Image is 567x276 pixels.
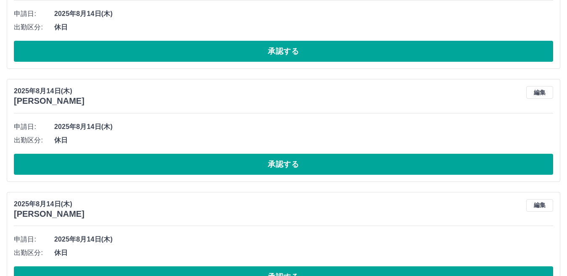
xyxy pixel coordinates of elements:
[526,199,553,212] button: 編集
[14,209,84,219] h3: [PERSON_NAME]
[14,41,553,62] button: 承認する
[54,9,553,19] span: 2025年8月14日(木)
[14,22,54,32] span: 出勤区分:
[14,9,54,19] span: 申請日:
[54,22,553,32] span: 休日
[14,96,84,106] h3: [PERSON_NAME]
[54,248,553,258] span: 休日
[54,135,553,145] span: 休日
[526,86,553,99] button: 編集
[14,135,54,145] span: 出勤区分:
[54,234,553,244] span: 2025年8月14日(木)
[14,86,84,96] p: 2025年8月14日(木)
[54,122,553,132] span: 2025年8月14日(木)
[14,234,54,244] span: 申請日:
[14,122,54,132] span: 申請日:
[14,154,553,175] button: 承認する
[14,199,84,209] p: 2025年8月14日(木)
[14,248,54,258] span: 出勤区分:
